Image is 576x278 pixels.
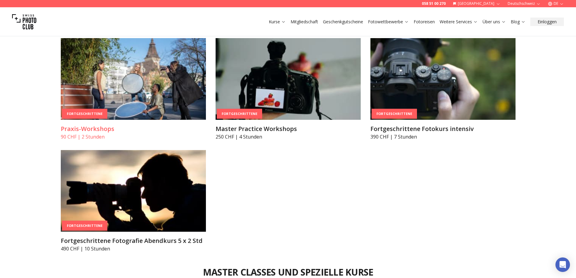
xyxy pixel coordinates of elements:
[12,10,36,34] img: Swiss photo club
[422,1,446,6] a: 058 51 00 270
[483,19,506,25] a: Über uns
[508,18,528,26] button: Blog
[555,257,570,272] div: Open Intercom Messenger
[411,18,437,26] button: Fotoreisen
[366,18,411,26] button: Fotowettbewerbe
[216,133,361,140] p: 250 CHF | 4 Stunden
[61,245,206,252] p: 490 CHF | 10 Stunden
[480,18,508,26] button: Über uns
[61,150,206,252] a: Fortgeschrittene Fotografie Abendkurs 5 x 2 StdFortgeschritteneFortgeschrittene Fotografie Abendk...
[370,38,516,140] a: Fortgeschrittene Fotokurs intensivFortgeschritteneFortgeschrittene Fotokurs intensiv390 CHF | 7 S...
[217,109,262,119] div: Fortgeschrittene
[61,38,206,140] a: Praxis-WorkshopsFortgeschrittenePraxis-Workshops90 CHF | 2 Stunden
[323,19,363,25] a: Geschenkgutscheine
[216,38,361,140] a: Master Practice WorkshopsFortgeschritteneMaster Practice Workshops250 CHF | 4 Stunden
[370,133,516,140] p: 390 CHF | 7 Stunden
[370,38,516,120] img: Fortgeschrittene Fotokurs intensiv
[511,19,526,25] a: Blog
[266,18,288,26] button: Kurse
[370,125,516,133] h3: Fortgeschrittene Fotokurs intensiv
[61,237,206,245] h3: Fortgeschrittene Fotografie Abendkurs 5 x 2 Std
[288,18,321,26] button: Mitgliedschaft
[291,19,318,25] a: Mitgliedschaft
[440,19,478,25] a: Weitere Services
[321,18,366,26] button: Geschenkgutscheine
[62,221,107,231] div: Fortgeschrittene
[216,38,361,120] img: Master Practice Workshops
[530,18,564,26] button: Einloggen
[372,109,417,119] div: Fortgeschrittene
[61,38,206,120] img: Praxis-Workshops
[269,19,286,25] a: Kurse
[61,133,206,140] p: 90 CHF | 2 Stunden
[414,19,435,25] a: Fotoreisen
[368,19,409,25] a: Fotowettbewerbe
[437,18,480,26] button: Weitere Services
[216,125,361,133] h3: Master Practice Workshops
[203,267,373,278] h2: Master Classes und spezielle Kurse
[62,109,107,119] div: Fortgeschrittene
[61,150,206,232] img: Fortgeschrittene Fotografie Abendkurs 5 x 2 Std
[61,125,206,133] h3: Praxis-Workshops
